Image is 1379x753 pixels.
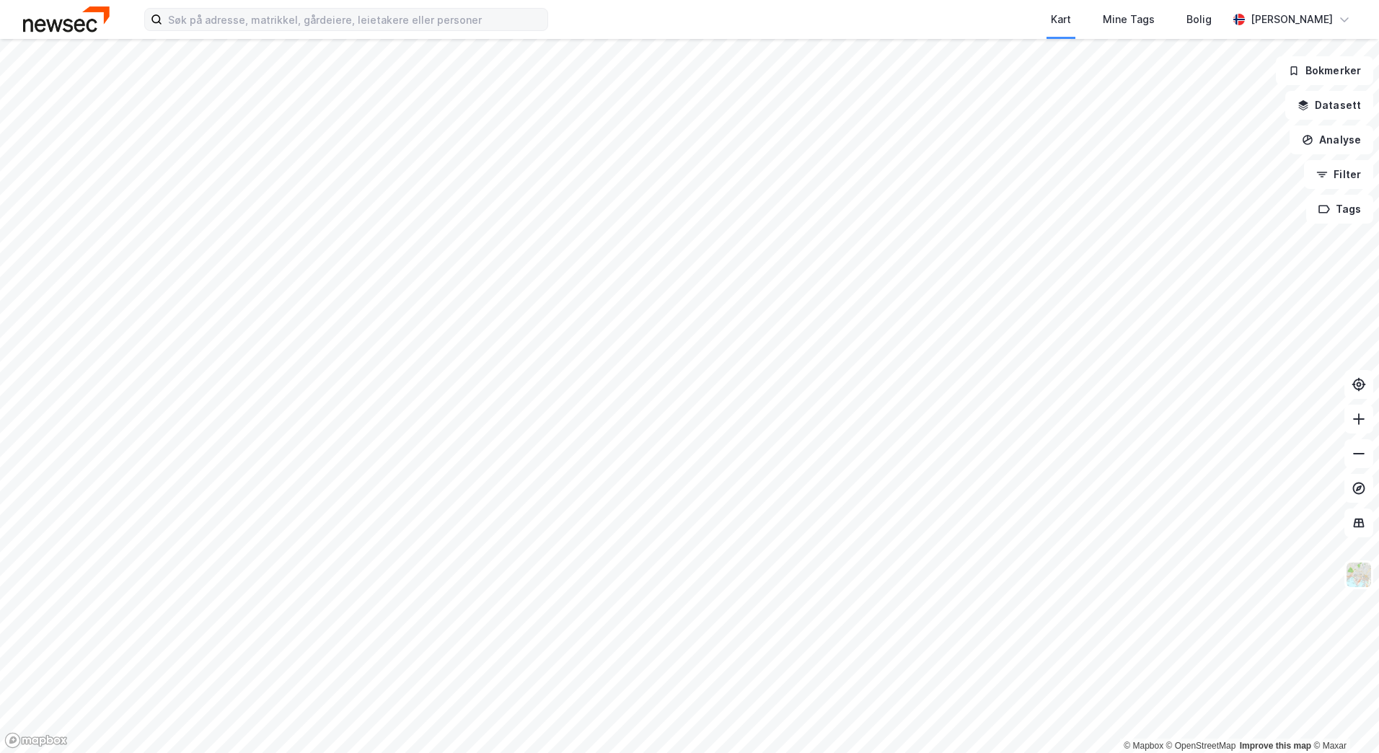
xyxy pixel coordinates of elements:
div: Kart [1051,11,1071,28]
div: Kontrollprogram for chat [1307,684,1379,753]
div: Mine Tags [1103,11,1155,28]
div: Bolig [1186,11,1212,28]
iframe: Chat Widget [1307,684,1379,753]
img: newsec-logo.f6e21ccffca1b3a03d2d.png [23,6,110,32]
input: Søk på adresse, matrikkel, gårdeiere, leietakere eller personer [162,9,547,30]
div: [PERSON_NAME] [1251,11,1333,28]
